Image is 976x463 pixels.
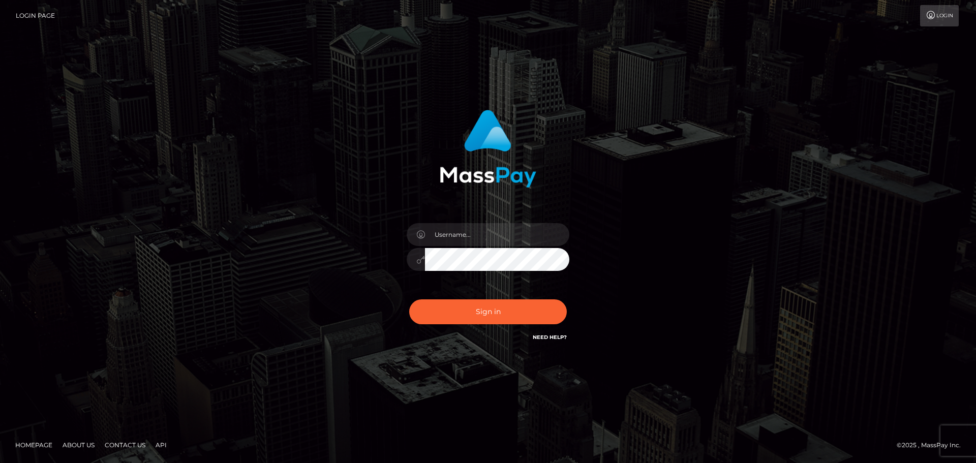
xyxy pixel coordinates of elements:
div: © 2025 , MassPay Inc. [897,440,968,451]
input: Username... [425,223,569,246]
a: Login Page [16,5,55,26]
a: Homepage [11,437,56,453]
button: Sign in [409,299,567,324]
a: Need Help? [533,334,567,341]
a: Contact Us [101,437,149,453]
a: Login [920,5,959,26]
img: MassPay Login [440,110,536,188]
a: API [151,437,171,453]
a: About Us [58,437,99,453]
